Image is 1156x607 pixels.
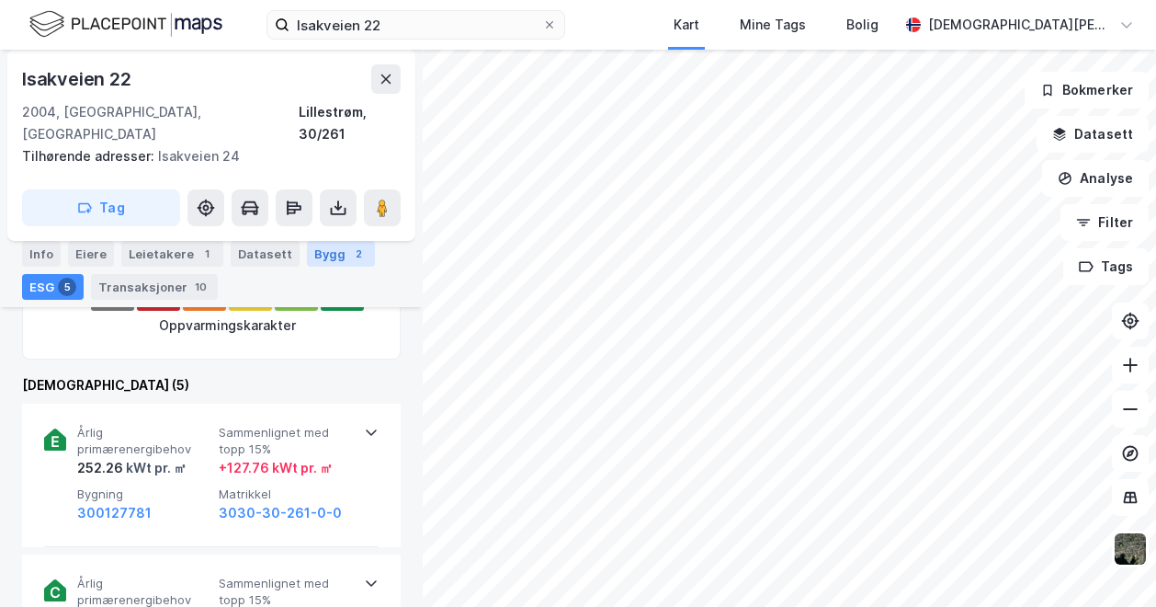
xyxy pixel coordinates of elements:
[22,274,84,300] div: ESG
[1064,519,1156,607] iframe: Chat Widget
[77,502,152,524] button: 300127781
[22,148,158,164] span: Tilhørende adresser:
[219,457,333,479] div: + 127.76 kWt pr. ㎡
[77,425,211,457] span: Årlig primærenergibehov
[1037,116,1149,153] button: Datasett
[77,457,187,479] div: 252.26
[1025,72,1149,109] button: Bokmerker
[191,278,210,296] div: 10
[928,14,1112,36] div: [DEMOGRAPHIC_DATA][PERSON_NAME]
[22,189,180,226] button: Tag
[121,241,223,267] div: Leietakere
[1063,248,1149,285] button: Tags
[29,8,222,40] img: logo.f888ab2527a4732fd821a326f86c7f29.svg
[22,64,135,94] div: Isakveien 22
[231,241,300,267] div: Datasett
[123,457,187,479] div: kWt pr. ㎡
[159,315,296,337] div: Oppvarmingskarakter
[299,101,402,145] div: Lillestrøm, 30/261
[22,101,299,145] div: 2004, [GEOGRAPHIC_DATA], [GEOGRAPHIC_DATA]
[219,487,353,502] span: Matrikkel
[846,14,878,36] div: Bolig
[1042,160,1149,197] button: Analyse
[68,241,114,267] div: Eiere
[349,245,368,263] div: 2
[219,502,342,524] button: 3030-30-261-0-0
[22,241,61,267] div: Info
[674,14,699,36] div: Kart
[91,274,218,300] div: Transaksjoner
[307,241,375,267] div: Bygg
[198,245,216,263] div: 1
[219,425,353,457] span: Sammenlignet med topp 15%
[289,11,542,39] input: Søk på adresse, matrikkel, gårdeiere, leietakere eller personer
[1060,204,1149,241] button: Filter
[22,145,386,167] div: Isakveien 24
[740,14,806,36] div: Mine Tags
[58,278,76,296] div: 5
[22,374,401,396] div: [DEMOGRAPHIC_DATA] (5)
[77,487,211,502] span: Bygning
